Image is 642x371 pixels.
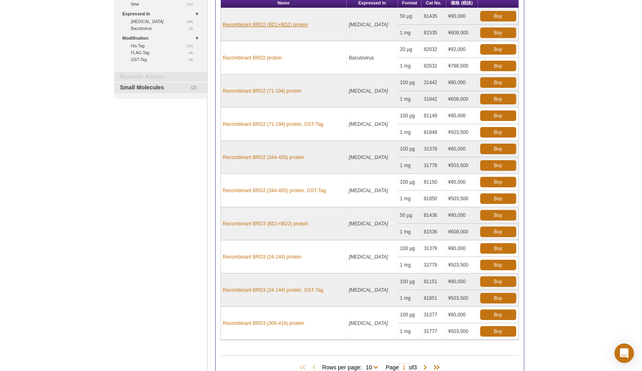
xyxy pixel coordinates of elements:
td: 81151 [422,273,446,290]
a: Reporter Assays [114,72,207,82]
i: [MEDICAL_DATA] [349,221,388,227]
span: (11) [187,1,197,8]
td: 1 mg [398,191,422,207]
a: Recombinant BRD2 (BD1+BD2) protein [223,21,308,28]
td: 31377 [422,307,446,323]
td: 81849 [422,124,446,141]
a: (11)His-Tag [131,42,197,49]
td: 31442 [422,74,446,91]
i: [MEDICAL_DATA] [349,88,388,94]
a: (2)Small Molecules [114,83,207,93]
td: 1 mg [398,124,422,141]
a: Buy [480,28,516,38]
td: 31777 [422,323,446,340]
td: ¥90,000 [446,174,478,191]
td: 82632 [422,58,446,74]
td: 100 µg [398,141,422,157]
a: Buy [480,61,516,71]
td: ¥80,000 [446,141,478,157]
td: 81850 [422,191,446,207]
td: Baculovirus [347,41,398,74]
i: [MEDICAL_DATA] [349,155,388,160]
td: ¥90,000 [446,273,478,290]
a: Buy [480,293,516,303]
span: 3 [414,364,417,371]
td: ¥90,000 [446,8,478,25]
td: ¥90,000 [446,207,478,224]
span: (11) [187,42,197,49]
a: Recombinant BRD2 (71-194) protein, GST-Tag [223,121,324,128]
a: Recombinant BRD2 protein [223,54,282,61]
span: (9) [189,56,197,63]
i: [MEDICAL_DATA] [349,254,388,260]
td: ¥503,500 [446,157,478,174]
a: (2)Baculovirus [131,25,197,32]
div: Open Intercom Messenger [614,343,634,363]
td: ¥503,500 [446,257,478,273]
td: ¥503,500 [446,323,478,340]
td: 100 µg [398,108,422,124]
span: (20) [187,18,197,25]
span: (2) [191,83,201,93]
td: 1 mg [398,25,422,41]
a: Buy [480,127,516,138]
td: ¥788,500 [446,58,478,74]
td: 82032 [422,41,446,58]
a: Buy [480,276,516,287]
td: 81435 [422,8,446,25]
a: Buy [480,77,516,88]
td: ¥503,500 [446,124,478,141]
td: 100 µg [398,273,422,290]
td: ¥503,500 [446,191,478,207]
td: 100 µg [398,174,422,191]
td: 20 µg [398,41,422,58]
td: 31779 [422,257,446,273]
td: 1 mg [398,290,422,307]
i: [MEDICAL_DATA] [349,121,388,127]
a: (9)FLAG-Tag [131,49,197,56]
i: [MEDICAL_DATA] [349,22,388,28]
a: Buy [480,94,516,104]
a: Recombinant BRD3 (306-416) protein [223,320,304,327]
a: Buy [480,193,516,204]
td: 1 mg [398,323,422,340]
td: 31842 [422,91,446,108]
td: 31379 [422,240,446,257]
td: ¥80,000 [446,240,478,257]
a: Recombinant BRD3 (24-144) protein [223,253,302,261]
a: Buy [480,210,516,220]
td: ¥90,000 [446,108,478,124]
td: 1 mg [398,157,422,174]
a: Buy [480,11,516,21]
i: [MEDICAL_DATA] [349,320,388,326]
td: 81149 [422,108,446,124]
a: (11)New [131,1,197,8]
a: (9)GST-Tag [131,56,197,63]
td: ¥92,000 [446,41,478,58]
td: 1 mg [398,224,422,240]
a: Recombinant BRD2 (344-455) protein, GST-Tag [223,187,326,194]
a: Expressed In [123,10,202,18]
td: 100 µg [398,240,422,257]
a: Buy [480,44,516,55]
td: 50 µg [398,207,422,224]
a: Buy [480,260,516,270]
td: ¥608,000 [446,91,478,108]
span: Rows per page: [322,363,381,371]
a: (20) [MEDICAL_DATA] [131,18,197,25]
td: ¥608,000 [446,25,478,41]
a: Buy [480,144,516,154]
i: [MEDICAL_DATA] [349,188,388,193]
a: Buy [480,110,516,121]
a: Recombinant BRD3 (24-144) protein, GST-Tag [223,286,324,294]
a: Buy [480,227,516,237]
td: 81436 [422,207,446,224]
td: 50 µg [398,8,422,25]
a: Buy [480,160,516,171]
a: Buy [480,310,516,320]
td: 31378 [422,141,446,157]
a: Buy [480,177,516,187]
a: Recombinant BRD2 (71-194) protein [223,87,302,95]
a: Recombinant BRD2 (344-455) protein [223,154,304,161]
td: 1 mg [398,91,422,108]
